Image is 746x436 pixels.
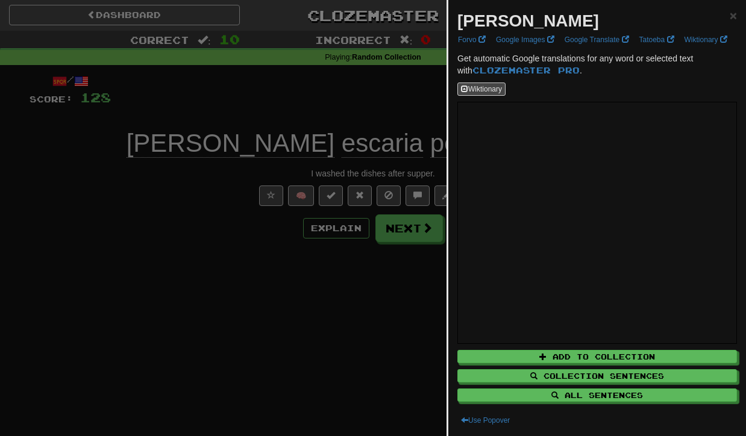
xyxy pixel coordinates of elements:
a: Google Images [492,33,558,46]
a: Wiktionary [681,33,731,46]
a: Tatoeba [636,33,678,46]
button: Collection Sentences [457,369,737,382]
a: Forvo [454,33,489,46]
button: Close [730,9,737,22]
button: Wiktionary [457,83,506,96]
strong: [PERSON_NAME] [457,11,599,30]
button: Add to Collection [457,350,737,363]
button: Use Popover [457,414,513,427]
a: Clozemaster Pro [472,65,580,75]
span: × [730,8,737,22]
button: All Sentences [457,388,737,402]
p: Get automatic Google translations for any word or selected text with . [457,52,737,76]
a: Google Translate [561,33,633,46]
